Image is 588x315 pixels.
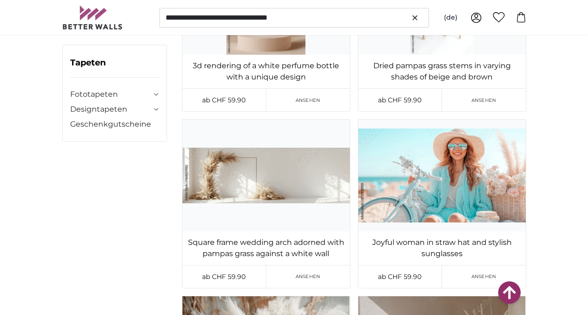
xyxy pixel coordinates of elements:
[70,119,159,130] a: Geschenkgutscheine
[70,104,159,115] summary: Designtapeten
[378,272,421,281] span: ab CHF 59.90
[70,57,159,78] h3: Tapeten
[266,265,350,288] a: Ansehen
[436,9,465,26] button: (de)
[184,60,348,83] a: 3d rendering of a white perfume bottle with a unique design
[360,237,524,259] a: Joyful woman in straw hat and stylish sunglasses
[70,89,159,100] summary: Fototapeten
[62,6,123,29] img: Betterwalls
[184,237,348,259] a: Square frame wedding arch adorned with pampas grass against a white wall
[70,104,152,115] a: Designtapeten
[358,120,526,231] img: photo-wallpaper-artful-map
[202,96,246,104] span: ab CHF 59.90
[378,96,421,104] span: ab CHF 59.90
[296,97,320,104] span: Ansehen
[472,273,496,280] span: Ansehen
[472,97,496,104] span: Ansehen
[442,89,526,111] a: Ansehen
[70,89,152,100] a: Fototapeten
[182,120,350,231] img: photo-wallpaper-artful-map
[266,89,350,111] a: Ansehen
[296,273,320,280] span: Ansehen
[360,60,524,83] a: Dried pampas grass stems in varying shades of beige and brown
[202,272,246,281] span: ab CHF 59.90
[442,265,526,288] a: Ansehen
